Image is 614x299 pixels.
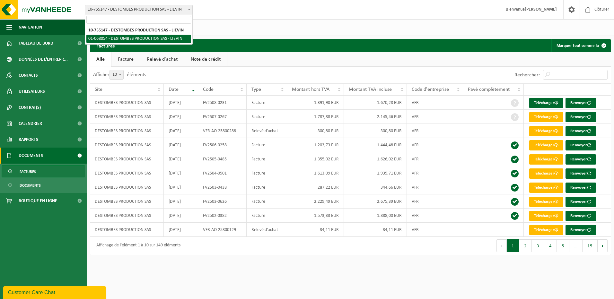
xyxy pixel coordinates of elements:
span: Navigation [19,19,42,35]
span: Calendrier [19,115,42,132]
iframe: chat widget [3,285,107,299]
td: VFR [407,180,463,194]
a: Note de crédit [184,52,227,67]
a: Télécharger [529,197,563,207]
a: Alle [90,52,111,67]
button: Renvoyer [566,98,596,108]
span: 10 [110,70,124,80]
a: Relevé d'achat [140,52,184,67]
td: 1.203,73 EUR [287,138,344,152]
button: Renvoyer [566,154,596,165]
td: [DATE] [164,166,198,180]
td: FV2505-0485 [198,152,247,166]
td: 287,22 EUR [287,180,344,194]
td: VFR [407,96,463,110]
span: Montant hors TVA [292,87,329,92]
td: [DATE] [164,152,198,166]
button: Renvoyer [566,140,596,150]
td: Relevé d'achat [247,124,287,138]
td: FV2502-0382 [198,209,247,223]
td: VFR [407,138,463,152]
td: [DATE] [164,124,198,138]
td: DESTOMBES PRODUCTION SAS [90,166,164,180]
td: FV2508-0231 [198,96,247,110]
button: Renvoyer [566,211,596,221]
button: 2 [519,239,532,252]
a: Télécharger [529,112,563,122]
td: VFR [407,124,463,138]
td: Facture [247,96,287,110]
td: [DATE] [164,138,198,152]
td: 300,80 EUR [287,124,344,138]
span: Payé complètement [468,87,510,92]
td: 1.573,33 EUR [287,209,344,223]
td: FV2507-0267 [198,110,247,124]
a: Télécharger [529,168,563,179]
td: Facture [247,166,287,180]
span: … [569,239,583,252]
button: 15 [583,239,598,252]
a: Télécharger [529,211,563,221]
button: 5 [557,239,569,252]
td: 1.626,02 EUR [344,152,407,166]
td: 300,80 EUR [344,124,407,138]
span: Documents [20,179,41,192]
td: Relevé d'achat [247,223,287,237]
td: Facture [247,110,287,124]
span: Documents [19,148,43,164]
span: Code d'entreprise [412,87,449,92]
td: VFR [407,209,463,223]
td: VFR [407,152,463,166]
button: Renvoyer [566,183,596,193]
span: Données de l'entrepr... [19,51,68,67]
button: Renvoyer [566,197,596,207]
td: VFR [407,223,463,237]
td: DESTOMBES PRODUCTION SAS [90,194,164,209]
span: Tableau de bord [19,35,53,51]
td: 1.613,09 EUR [287,166,344,180]
td: FV2503-0626 [198,194,247,209]
button: 3 [532,239,544,252]
td: Facture [247,180,287,194]
button: Previous [496,239,507,252]
td: DESTOMBES PRODUCTION SAS [90,110,164,124]
td: FV2504-0501 [198,166,247,180]
a: Facture [111,52,140,67]
td: 1.391,90 EUR [287,96,344,110]
span: 10-755147 - DESTOMBES PRODUCTION SAS - LIEVIN [85,5,192,14]
td: VFR [407,194,463,209]
td: 2.145,46 EUR [344,110,407,124]
span: 10-755147 - DESTOMBES PRODUCTION SAS - LIEVIN [85,5,193,14]
td: [DATE] [164,194,198,209]
span: Factures [20,166,36,178]
span: Boutique en ligne [19,193,57,209]
td: Facture [247,209,287,223]
td: 34,11 EUR [344,223,407,237]
td: Facture [247,152,287,166]
td: 1.888,00 EUR [344,209,407,223]
td: DESTOMBES PRODUCTION SAS [90,152,164,166]
button: Next [598,239,608,252]
td: FV2506-0258 [198,138,247,152]
a: Télécharger [529,126,563,136]
td: 1.355,02 EUR [287,152,344,166]
a: Télécharger [529,98,563,108]
td: DESTOMBES PRODUCTION SAS [90,223,164,237]
a: Factures [2,165,85,177]
a: Télécharger [529,154,563,165]
li: 01-068054 - DESTOMBES PRODUCTION SAS - LIEVIN [86,35,191,43]
span: Type [251,87,261,92]
td: VFR-AO-25800129 [198,223,247,237]
span: Date [169,87,179,92]
span: 10 [110,70,123,79]
td: VFR [407,166,463,180]
td: FV2503-0438 [198,180,247,194]
label: Afficher éléments [93,72,146,77]
h2: Factures [90,39,121,52]
span: Contacts [19,67,38,83]
a: Télécharger [529,225,563,235]
a: Télécharger [529,140,563,150]
td: DESTOMBES PRODUCTION SAS [90,96,164,110]
button: Renvoyer [566,126,596,136]
td: 2.229,49 EUR [287,194,344,209]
